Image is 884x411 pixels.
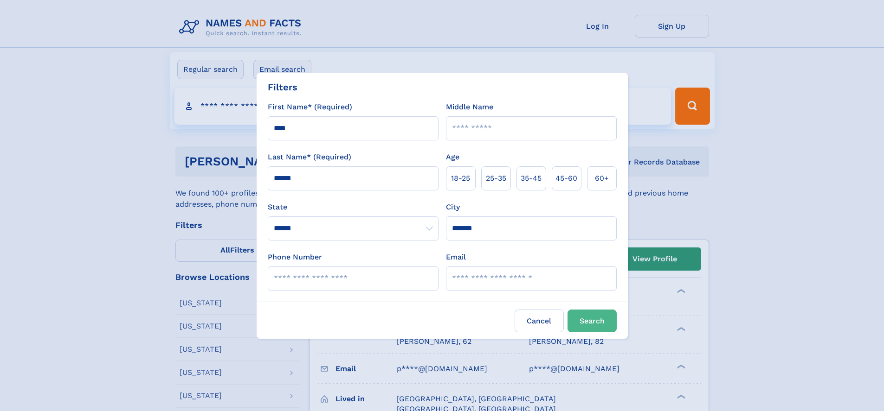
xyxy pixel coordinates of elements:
span: 45‑60 [555,173,577,184]
span: 60+ [595,173,609,184]
span: 25‑35 [486,173,506,184]
label: Cancel [515,310,564,332]
button: Search [568,310,617,332]
label: Email [446,252,466,263]
label: Phone Number [268,252,322,263]
label: Age [446,152,459,163]
label: State [268,202,439,213]
span: 18‑25 [451,173,470,184]
label: City [446,202,460,213]
label: First Name* (Required) [268,101,352,113]
span: 35‑45 [521,173,542,184]
label: Last Name* (Required) [268,152,351,163]
label: Middle Name [446,101,493,113]
div: Filters [268,80,297,94]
